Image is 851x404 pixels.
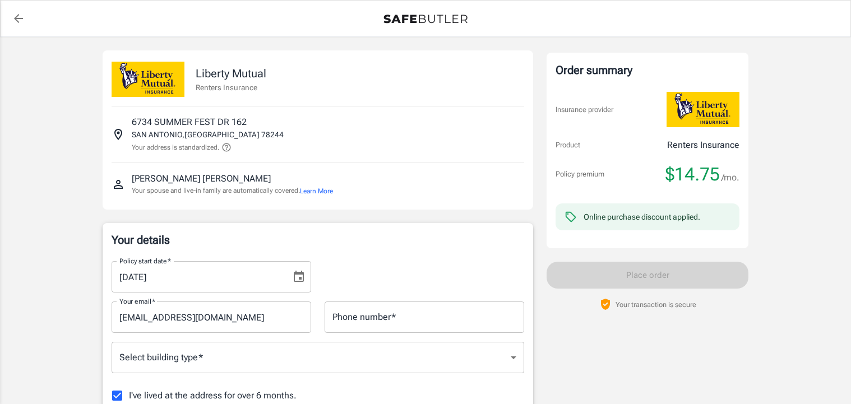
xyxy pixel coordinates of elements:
[112,301,311,333] input: Enter email
[119,256,171,266] label: Policy start date
[288,266,310,288] button: Choose date, selected date is Sep 1, 2025
[556,104,613,115] p: Insurance provider
[132,185,333,196] p: Your spouse and live-in family are automatically covered.
[665,163,720,185] span: $14.75
[112,232,524,248] p: Your details
[112,261,283,292] input: MM/DD/YYYY
[325,301,524,333] input: Enter number
[112,62,184,97] img: Liberty Mutual
[196,82,266,93] p: Renters Insurance
[616,299,696,310] p: Your transaction is secure
[132,115,247,129] p: 6734 SUMMER FEST DR 162
[667,138,739,152] p: Renters Insurance
[556,140,580,151] p: Product
[383,15,468,24] img: Back to quotes
[721,170,739,185] span: /mo.
[556,62,739,78] div: Order summary
[132,172,271,185] p: [PERSON_NAME] [PERSON_NAME]
[584,211,700,222] div: Online purchase discount applied.
[556,169,604,180] p: Policy premium
[129,389,297,402] span: I've lived at the address for over 6 months.
[132,129,284,140] p: SAN ANTONIO , [GEOGRAPHIC_DATA] 78244
[300,186,333,196] button: Learn More
[132,142,219,152] p: Your address is standardized.
[667,92,739,127] img: Liberty Mutual
[119,296,155,306] label: Your email
[112,178,125,191] svg: Insured person
[196,65,266,82] p: Liberty Mutual
[7,7,30,30] a: back to quotes
[112,128,125,141] svg: Insured address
